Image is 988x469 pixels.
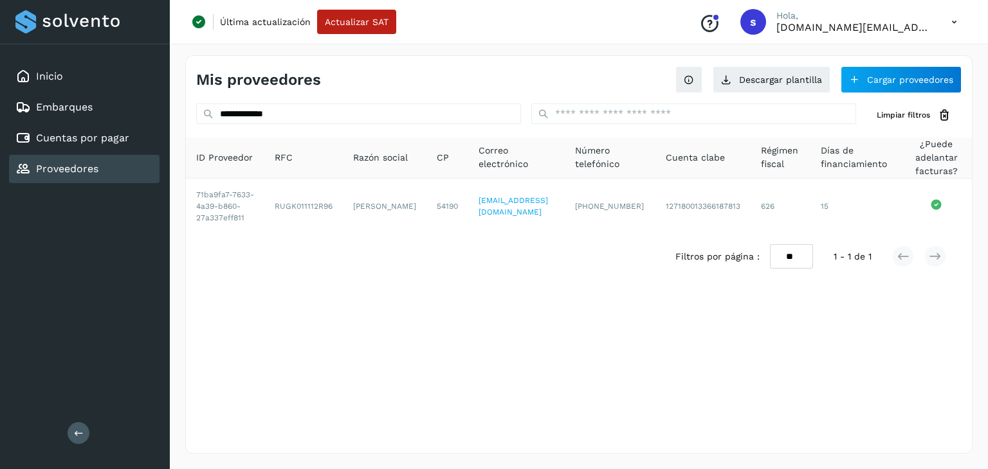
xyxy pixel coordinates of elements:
[821,144,890,171] span: Días de financiamiento
[776,10,931,21] p: Hola,
[275,151,293,164] span: RFC
[9,62,160,91] div: Inicio
[776,21,931,33] p: solvento.sl@segmail.co
[343,179,426,234] td: [PERSON_NAME]
[841,66,962,93] button: Cargar proveedores
[353,151,408,164] span: Razón social
[9,93,160,121] div: Embarques
[575,144,645,171] span: Número telefónico
[36,132,129,144] a: Cuentas por pagar
[36,70,63,82] a: Inicio
[9,124,160,152] div: Cuentas por pagar
[655,179,751,234] td: 127180013366187813
[761,144,801,171] span: Régimen fiscal
[196,71,321,89] h4: Mis proveedores
[834,250,872,263] span: 1 - 1 de 1
[675,250,760,263] span: Filtros por página :
[196,151,253,164] span: ID Proveedor
[9,155,160,183] div: Proveedores
[911,137,962,178] span: ¿Puede adelantar facturas?
[220,16,311,28] p: Última actualización
[437,151,449,164] span: CP
[264,179,343,234] td: RUGK011112R96
[479,144,554,171] span: Correo electrónico
[751,179,811,234] td: 626
[866,103,962,127] button: Limpiar filtros
[325,17,389,26] span: Actualizar SAT
[666,151,725,164] span: Cuenta clabe
[877,109,930,121] span: Limpiar filtros
[36,101,93,113] a: Embarques
[36,163,98,175] a: Proveedores
[575,202,644,211] span: [PHONE_NUMBER]
[713,66,830,93] button: Descargar plantilla
[479,196,548,217] a: [EMAIL_ADDRESS][DOMAIN_NAME]
[426,179,468,234] td: 54190
[317,10,396,34] button: Actualizar SAT
[810,179,901,234] td: 15
[186,179,264,234] td: 71ba9fa7-7633-4a39-b860-27a337eff811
